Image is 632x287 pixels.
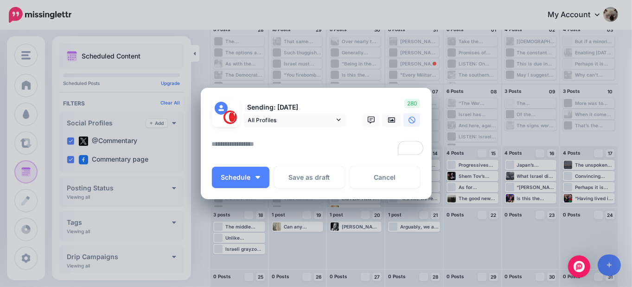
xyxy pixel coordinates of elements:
[243,113,345,127] a: All Profiles
[221,174,251,181] span: Schedule
[248,115,334,125] span: All Profiles
[212,167,269,188] button: Schedule
[568,255,590,278] div: Open Intercom Messenger
[404,99,420,108] span: 280
[274,167,345,188] button: Save as draft
[215,102,228,115] img: user_default_image.png
[255,176,260,179] img: arrow-down-white.png
[223,111,237,124] img: 291864331_468958885230530_187971914351797662_n-bsa127305.png
[350,167,421,188] a: Cancel
[243,102,345,113] p: Sending: [DATE]
[212,138,425,157] textarea: To enrich screen reader interactions, please activate Accessibility in Grammarly extension settings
